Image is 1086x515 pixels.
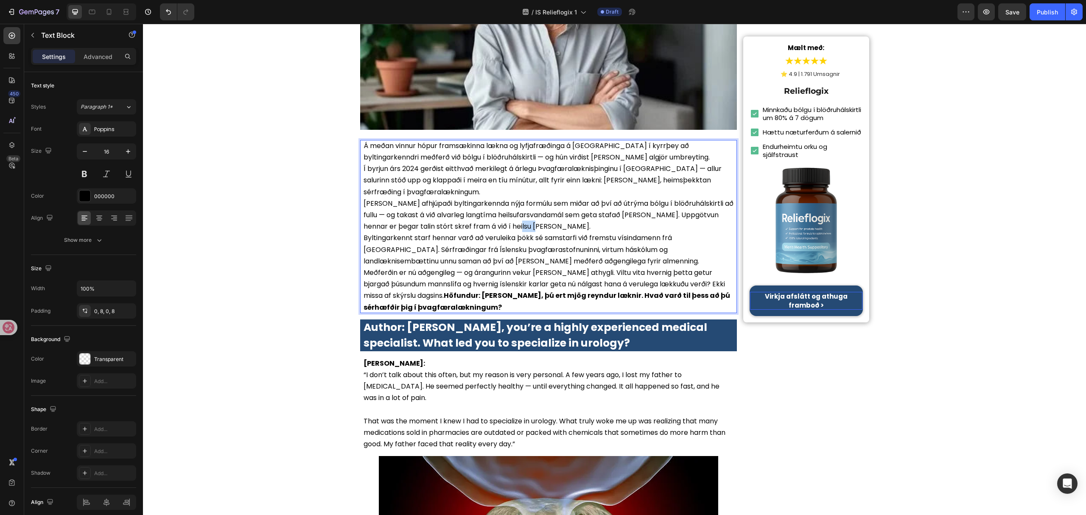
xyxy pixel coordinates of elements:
div: Styles [31,103,46,111]
span: IS Relieflogix 1 [535,8,577,17]
div: Add... [94,378,134,385]
strong: Relieflogix [641,62,686,72]
div: Width [31,285,45,292]
div: Corner [31,447,48,455]
span: Paragraph 1* [81,103,113,111]
h2: Rich Text Editor. Editing area: main [637,46,698,55]
div: Padding [31,307,50,315]
span: / [532,8,534,17]
div: Shape [31,404,58,415]
button: Show more [31,232,136,248]
img: gempages_578032762192134844-ad8fed41-9459-4d11-b2f8-1087d7021377.png [607,140,719,253]
div: Color [31,355,44,363]
img: gempages_578032762192134844-b767a10e-dd25-4eb7-921a-f46891849b88.webp [642,32,684,42]
h2: Rich Text Editor. Editing area: main [619,81,719,99]
div: 0, 8, 0, 8 [94,308,134,315]
div: Undo/Redo [160,3,194,20]
div: Add... [94,425,134,433]
iframe: Design area [143,24,1086,515]
p: 7 [56,7,59,17]
p: Í byrjun árs 2024 gerðist eitthvað merkilegt á árlegu Þvagfæralæknisþinginu í [GEOGRAPHIC_DATA] —... [221,139,591,174]
div: Show more [64,236,104,244]
p: Meðferðin er nú aðgengileg — og árangurinn vekur [PERSON_NAME] athygli. Viltu vita hvernig þetta ... [221,243,591,289]
p: Settings [42,52,66,61]
p: ⁠⁠⁠⁠⁠⁠⁠ [638,47,697,54]
button: 7 [3,3,63,20]
div: Beta [6,155,20,162]
div: 000000 [94,193,134,200]
p: Hættu næturferðum á salernið [620,104,718,113]
div: Rich Text Editor. Editing area: main [217,116,594,289]
p: Byltingarkennt starf hennar varð að veruleika þökk sé samstarfi við fremstu vísindamenn frá [GEOG... [221,208,591,243]
div: Poppins [94,126,134,133]
p: ⁠⁠⁠⁠⁠⁠⁠ [607,62,719,74]
strong: Höfundur: [PERSON_NAME], þú ert mjög reyndur læknir. Hvað varð til þess að þú sérhæfðir þig í þva... [221,267,587,288]
strong: Virkja afslátt og athuga framboð > [622,268,705,286]
div: 450 [8,90,20,97]
div: Open Intercom Messenger [1057,473,1078,494]
h1: Rich Text Editor. Editing area: main [607,61,719,75]
a: Rich Text Editor. Editing area: main [607,262,719,292]
p: ⁠⁠⁠⁠⁠⁠⁠ [607,20,719,28]
p: Á meðan vinnur hópur framsækinna lækna og lyfjafræðinga á [GEOGRAPHIC_DATA] í kyrrþey að byltinga... [221,116,591,139]
div: Shadow [31,469,50,477]
p: “I don’t talk about this often, but my reason is very personal. A few years ago, I lost my father... [221,334,591,380]
div: Font [31,125,42,133]
div: Rich Text Editor. Editing area: main [607,268,719,286]
div: Image [31,377,46,385]
div: Publish [1037,8,1058,17]
p: Text Block [41,30,113,40]
div: Add... [94,470,134,477]
p: Minnkaðu bólgu í blöðruhálskirtli um 80% á 7 dögum [620,82,719,98]
div: Color [31,192,44,200]
h2: Rich Text Editor. Editing area: main [619,118,719,136]
div: Add... [94,448,134,455]
h2: Rich Text Editor. Editing area: main [619,104,719,114]
strong: [PERSON_NAME]: [221,335,282,344]
span: Save [1005,8,1019,16]
p: [PERSON_NAME] afhjúpaði byltingarkennda nýja formúlu sem miðar að því að útrýma bólgu í blöðruhál... [221,174,591,209]
button: Publish [1030,3,1065,20]
p: Endurheimtu orku og sjálfstraust [620,119,719,135]
div: Size [31,263,53,274]
span: Draft [606,8,619,16]
button: Save [998,3,1026,20]
input: Auto [77,281,136,296]
button: Paragraph 1* [77,99,136,115]
p: That was the moment I knew I had to specialize in urology. What truly woke me up was realizing th... [221,392,591,426]
span: ⭐ 4.9 | 1.791 Umsagnir [638,46,697,54]
p: Advanced [84,52,112,61]
strong: Mælt með: [645,20,681,28]
div: Text style [31,82,54,90]
div: Transparent [94,355,134,363]
div: Align [31,213,55,224]
strong: Author: [PERSON_NAME], you’re a highly experienced medical specialist. What led you to specialize... [221,296,564,327]
div: Background [31,334,72,345]
div: Border [31,425,48,433]
div: Size [31,146,53,157]
h2: Rich Text Editor. Editing area: main [607,19,719,29]
div: Align [31,497,55,508]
